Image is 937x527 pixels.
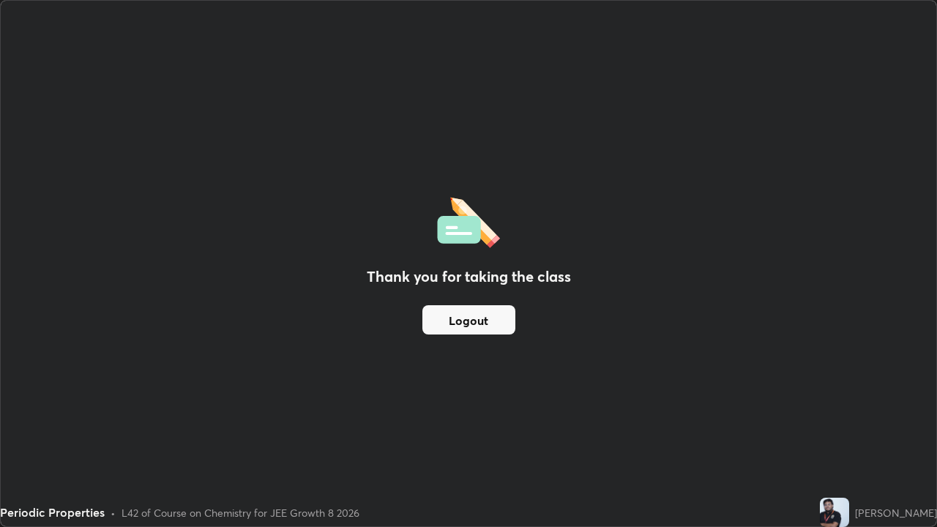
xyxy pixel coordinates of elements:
img: f52693902ea24fad8798545285471255.jpg [820,498,849,527]
img: offlineFeedback.1438e8b3.svg [437,193,500,248]
div: • [111,505,116,520]
button: Logout [422,305,515,334]
div: L42 of Course on Chemistry for JEE Growth 8 2026 [122,505,359,520]
h2: Thank you for taking the class [367,266,571,288]
div: [PERSON_NAME] [855,505,937,520]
